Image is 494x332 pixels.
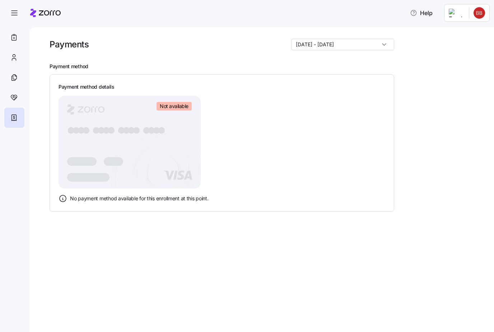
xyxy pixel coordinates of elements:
[216,3,229,17] button: Collapse window
[229,3,242,16] div: Close
[127,125,136,136] tspan: ●
[107,125,116,136] tspan: ●
[67,125,75,136] tspan: ●
[160,103,188,109] span: Not available
[148,125,156,136] tspan: ●
[50,63,484,70] h2: Payment method
[59,83,115,90] h3: Payment method details
[5,3,18,17] button: go back
[117,125,126,136] tspan: ●
[72,125,80,136] tspan: ●
[143,125,151,136] tspan: ●
[122,125,131,136] tspan: ●
[82,125,90,136] tspan: ●
[97,125,106,136] tspan: ●
[132,125,141,136] tspan: ●
[70,195,209,202] span: No payment method available for this enrollment at this point.
[77,125,85,136] tspan: ●
[158,125,166,136] tspan: ●
[410,9,433,17] span: Help
[404,6,438,20] button: Help
[449,9,463,17] img: Employer logo
[474,7,485,19] img: f5ebfcef32fa0adbb4940a66d692dbe2
[50,39,89,50] h1: Payments
[92,125,101,136] tspan: ●
[102,125,111,136] tspan: ●
[153,125,161,136] tspan: ●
